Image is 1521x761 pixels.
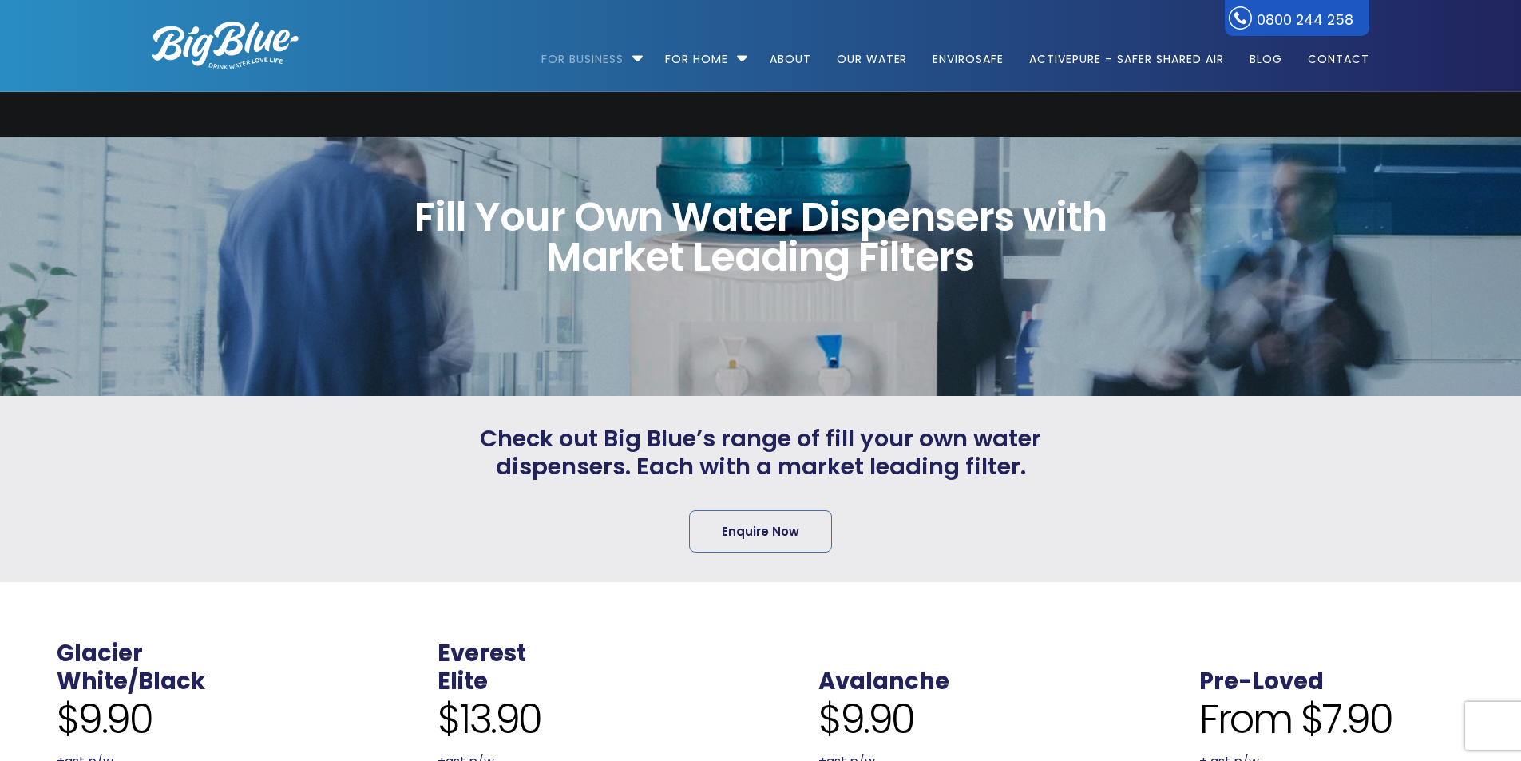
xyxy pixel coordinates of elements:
a: Enquire Now [689,510,832,553]
span: Check out Big Blue’s range of fill your own water dispensers. Each with a market leading filter. [464,425,1058,481]
span: $9.90 [57,696,152,743]
a: White/Black [57,665,205,697]
img: logo [152,22,299,69]
a: Elite [438,665,488,697]
span: Fill Your Own Water Dispensers with Market Leading Filters [375,197,1146,277]
span: . [818,637,825,669]
span: $13.90 [438,696,541,743]
a: Glacier [57,637,143,669]
iframe: Chatbot [1159,643,1499,739]
a: Avalanche [818,665,949,697]
span: $9.90 [818,696,914,743]
span: From $7.90 [1199,696,1392,743]
a: Everest [438,637,526,669]
span: . [1199,637,1206,669]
